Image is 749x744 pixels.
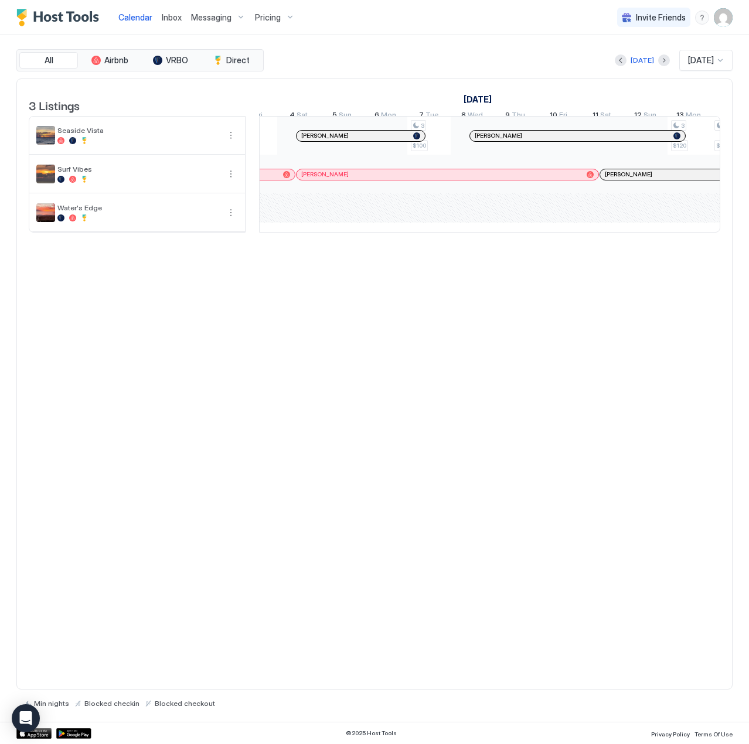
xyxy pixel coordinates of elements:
a: October 12, 2025 [631,108,659,125]
button: More options [224,128,238,142]
div: [DATE] [631,55,654,66]
a: October 10, 2025 [547,108,570,125]
button: VRBO [141,52,200,69]
button: Next month [658,54,670,66]
span: Blocked checkin [84,699,139,708]
span: 11 [593,110,598,122]
span: [PERSON_NAME] [475,132,522,139]
span: Water's Edge [57,203,219,212]
span: Pricing [255,12,281,23]
span: Airbnb [104,55,128,66]
a: Host Tools Logo [16,9,104,26]
span: $127 [716,142,729,149]
button: Airbnb [80,52,139,69]
span: Inbox [162,12,182,22]
span: Seaside Vista [57,126,219,135]
button: More options [224,206,238,220]
span: Min nights [34,699,69,708]
span: 6 [374,110,379,122]
a: October 4, 2025 [287,108,311,125]
div: listing image [36,126,55,145]
span: Blocked checkout [155,699,215,708]
span: Sat [297,110,308,122]
div: Open Intercom Messenger [12,704,40,732]
a: October 8, 2025 [458,108,486,125]
span: Mon [686,110,701,122]
span: © 2025 Host Tools [346,729,397,737]
span: Direct [226,55,250,66]
span: [DATE] [688,55,714,66]
span: 9 [505,110,510,122]
button: Previous month [615,54,627,66]
button: Direct [202,52,261,69]
span: Privacy Policy [651,731,690,738]
span: Mon [381,110,396,122]
span: Sat [600,110,611,122]
span: 4 [290,110,295,122]
a: Google Play Store [56,728,91,739]
span: 13 [676,110,684,122]
span: Fri [559,110,567,122]
span: All [45,55,53,66]
a: October 6, 2025 [372,108,399,125]
div: listing image [36,203,55,222]
div: listing image [36,165,55,183]
button: All [19,52,78,69]
span: 3 Listings [29,96,80,114]
a: October 7, 2025 [416,108,441,125]
span: Messaging [191,12,231,23]
span: 5 [332,110,337,122]
a: October 5, 2025 [329,108,355,125]
span: Sun [644,110,656,122]
span: 3 [421,122,424,129]
span: [PERSON_NAME] [605,170,652,178]
div: menu [224,167,238,181]
span: 7 [419,110,424,122]
a: Calendar [118,11,152,23]
span: Wed [468,110,483,122]
span: Calendar [118,12,152,22]
div: tab-group [16,49,264,71]
a: Privacy Policy [651,727,690,739]
div: menu [224,206,238,220]
button: More options [224,167,238,181]
a: Terms Of Use [694,727,733,739]
div: menu [224,128,238,142]
div: User profile [714,8,733,27]
div: menu [695,11,709,25]
span: [PERSON_NAME] [301,132,349,139]
span: $120 [673,142,686,149]
span: Surf Vibes [57,165,219,173]
span: Sun [339,110,352,122]
a: October 11, 2025 [590,108,614,125]
span: 12 [634,110,642,122]
span: $100 [413,142,426,149]
span: [PERSON_NAME] [301,170,349,178]
a: October 1, 2025 [461,91,495,108]
span: Tue [425,110,438,122]
span: 8 [461,110,466,122]
span: Terms Of Use [694,731,733,738]
span: 10 [550,110,557,122]
button: [DATE] [629,53,656,67]
span: VRBO [166,55,188,66]
a: Inbox [162,11,182,23]
span: 3 [681,122,685,129]
a: October 9, 2025 [502,108,528,125]
a: App Store [16,728,52,739]
span: Thu [512,110,525,122]
span: Invite Friends [636,12,686,23]
a: October 13, 2025 [673,108,704,125]
a: October 14, 2025 [718,108,747,125]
